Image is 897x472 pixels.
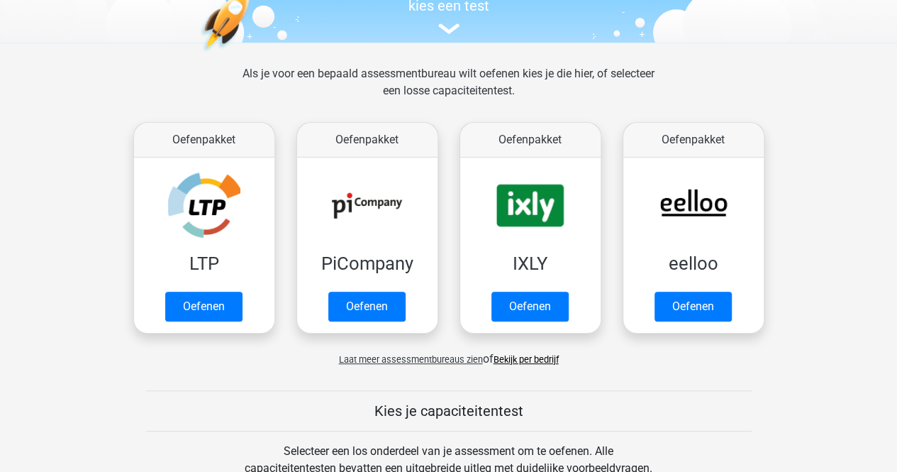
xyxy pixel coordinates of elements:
div: Als je voor een bepaald assessmentbureau wilt oefenen kies je die hier, of selecteer een losse ca... [231,65,666,116]
a: Oefenen [491,292,569,322]
a: Oefenen [328,292,406,322]
a: Bekijk per bedrijf [494,354,559,365]
span: Laat meer assessmentbureaus zien [339,354,483,365]
a: Oefenen [165,292,243,322]
a: Oefenen [654,292,732,322]
div: of [123,339,775,368]
h5: Kies je capaciteitentest [146,402,752,419]
img: assessment [438,23,459,34]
